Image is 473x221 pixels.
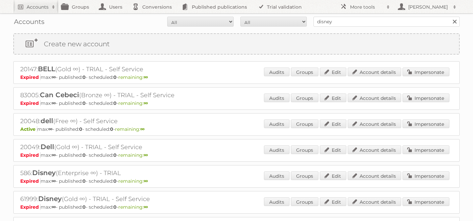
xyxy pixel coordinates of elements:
[38,195,62,203] span: Disney
[403,197,449,206] a: Impersonate
[115,126,145,132] span: remaining:
[348,197,401,206] a: Account details
[14,34,459,54] a: Create new account
[113,152,117,158] strong: 0
[82,178,86,184] strong: 0
[118,178,148,184] span: remaining:
[291,94,318,102] a: Groups
[264,171,290,180] a: Audits
[291,171,318,180] a: Groups
[20,143,253,151] h2: 20049: (Gold ∞) - TRIAL - Self Service
[407,4,450,10] h2: [PERSON_NAME]
[350,4,383,10] h2: More tools
[48,126,53,132] strong: ∞
[82,204,86,210] strong: 0
[52,100,56,106] strong: ∞
[403,68,449,76] a: Impersonate
[110,126,113,132] strong: 0
[264,94,290,102] a: Audits
[348,119,401,128] a: Account details
[113,74,117,80] strong: 0
[82,152,86,158] strong: 0
[113,204,117,210] strong: 0
[291,197,318,206] a: Groups
[348,94,401,102] a: Account details
[264,68,290,76] a: Audits
[291,68,318,76] a: Groups
[348,145,401,154] a: Account details
[320,68,346,76] a: Edit
[41,117,53,125] span: dell
[20,152,453,158] p: max: - published: - scheduled: -
[52,152,56,158] strong: ∞
[118,74,148,80] span: remaining:
[144,178,148,184] strong: ∞
[38,65,55,73] span: BELL
[79,126,82,132] strong: 0
[118,204,148,210] span: remaining:
[20,178,453,184] p: max: - published: - scheduled: -
[113,178,117,184] strong: 0
[403,145,449,154] a: Impersonate
[82,74,86,80] strong: 0
[20,100,453,106] p: max: - published: - scheduled: -
[264,119,290,128] a: Audits
[144,204,148,210] strong: ∞
[20,195,253,203] h2: 61999: (Gold ∞) - TRIAL - Self Service
[20,204,41,210] span: Expired
[52,178,56,184] strong: ∞
[20,204,453,210] p: max: - published: - scheduled: -
[403,119,449,128] a: Impersonate
[20,117,253,125] h2: 20048: (Free ∞) - Self Service
[41,143,54,151] span: Dell
[20,152,41,158] span: Expired
[118,100,148,106] span: remaining:
[320,119,346,128] a: Edit
[348,171,401,180] a: Account details
[52,74,56,80] strong: ∞
[20,74,453,80] p: max: - published: - scheduled: -
[320,145,346,154] a: Edit
[320,197,346,206] a: Edit
[320,171,346,180] a: Edit
[118,152,148,158] span: remaining:
[348,68,401,76] a: Account details
[32,169,56,177] span: Disney
[20,100,41,106] span: Expired
[264,145,290,154] a: Audits
[320,94,346,102] a: Edit
[403,94,449,102] a: Impersonate
[291,145,318,154] a: Groups
[403,171,449,180] a: Impersonate
[20,178,41,184] span: Expired
[20,65,253,74] h2: 20147: (Gold ∞) - TRIAL - Self Service
[20,74,41,80] span: Expired
[20,126,37,132] span: Active
[140,126,145,132] strong: ∞
[144,74,148,80] strong: ∞
[20,126,453,132] p: max: - published: - scheduled: -
[144,152,148,158] strong: ∞
[291,119,318,128] a: Groups
[144,100,148,106] strong: ∞
[20,169,253,177] h2: 586: (Enterprise ∞) - TRIAL
[82,100,86,106] strong: 0
[264,197,290,206] a: Audits
[52,204,56,210] strong: ∞
[40,91,79,99] span: Can Cebeci
[20,91,253,100] h2: 83005: (Bronze ∞) - TRIAL - Self Service
[27,4,49,10] h2: Accounts
[113,100,117,106] strong: 0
